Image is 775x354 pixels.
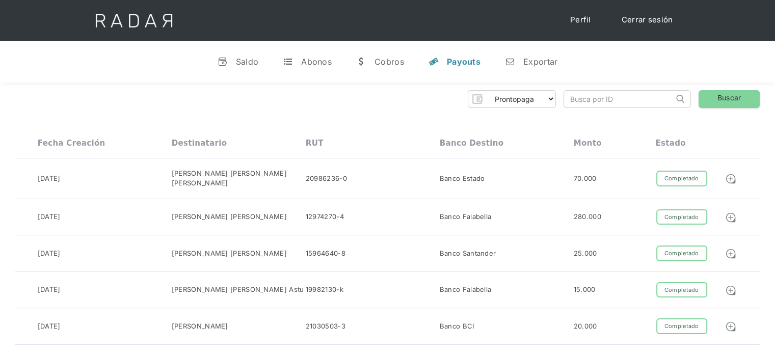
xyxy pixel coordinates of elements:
[306,139,324,148] div: RUT
[574,321,597,332] div: 20.000
[306,249,345,259] div: 15964640-8
[306,212,344,222] div: 12974270-4
[306,285,343,295] div: 19982130-k
[38,249,61,259] div: [DATE]
[725,173,736,184] img: Detalle
[574,212,601,222] div: 280.000
[440,249,496,259] div: Banco Santander
[236,57,259,67] div: Saldo
[505,57,515,67] div: n
[38,174,61,184] div: [DATE]
[375,57,404,67] div: Cobros
[574,139,602,148] div: Monto
[699,90,760,108] a: Buscar
[172,249,287,259] div: [PERSON_NAME] [PERSON_NAME]
[656,318,707,334] div: Completado
[564,91,674,107] input: Busca por ID
[447,57,480,67] div: Payouts
[440,139,503,148] div: Banco destino
[172,321,228,332] div: [PERSON_NAME]
[306,174,347,184] div: 20986236-0
[172,169,306,188] div: [PERSON_NAME] [PERSON_NAME] [PERSON_NAME]
[172,285,304,295] div: [PERSON_NAME] [PERSON_NAME] Astu
[468,90,556,108] form: Form
[656,282,707,298] div: Completado
[283,57,293,67] div: t
[574,249,597,259] div: 25.000
[440,285,492,295] div: Banco Falabella
[38,321,61,332] div: [DATE]
[306,321,345,332] div: 21030503-3
[656,171,707,186] div: Completado
[655,139,685,148] div: Estado
[656,209,707,225] div: Completado
[725,285,736,296] img: Detalle
[38,285,61,295] div: [DATE]
[440,212,492,222] div: Banco Falabella
[356,57,366,67] div: w
[656,246,707,261] div: Completado
[611,10,683,30] a: Cerrar sesión
[429,57,439,67] div: y
[725,212,736,223] img: Detalle
[301,57,332,67] div: Abonos
[218,57,228,67] div: v
[574,174,597,184] div: 70.000
[574,285,596,295] div: 15.000
[172,212,287,222] div: [PERSON_NAME] [PERSON_NAME]
[440,321,474,332] div: Banco BCI
[523,57,557,67] div: Exportar
[38,212,61,222] div: [DATE]
[172,139,227,148] div: Destinatario
[38,139,105,148] div: Fecha creación
[725,321,736,332] img: Detalle
[725,248,736,259] img: Detalle
[440,174,485,184] div: Banco Estado
[560,10,601,30] a: Perfil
